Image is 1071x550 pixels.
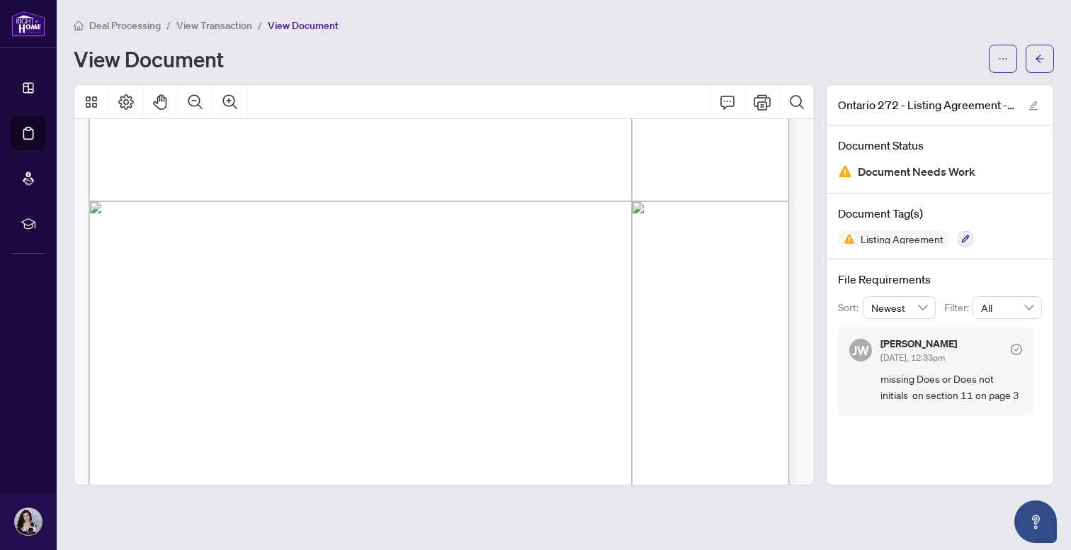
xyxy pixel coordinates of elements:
[858,162,975,181] span: Document Needs Work
[838,271,1042,288] h4: File Requirements
[852,340,869,360] span: JW
[15,508,42,535] img: Profile Icon
[89,19,161,32] span: Deal Processing
[1011,344,1022,355] span: check-circle
[838,164,852,179] img: Document Status
[268,19,339,32] span: View Document
[1028,101,1038,111] span: edit
[880,371,1022,404] span: missing Does or Does not initials on section 11 on page 3
[981,297,1033,318] span: All
[880,339,957,349] h5: [PERSON_NAME]
[838,205,1042,222] h4: Document Tag(s)
[944,300,973,315] p: Filter:
[74,21,84,30] span: home
[11,11,45,37] img: logo
[838,300,863,315] p: Sort:
[1014,500,1057,543] button: Open asap
[1035,54,1045,64] span: arrow-left
[258,17,262,33] li: /
[855,234,949,244] span: Listing Agreement
[880,352,945,363] span: [DATE], 12:33pm
[74,47,224,70] h1: View Document
[871,297,928,318] span: Newest
[176,19,252,32] span: View Transaction
[166,17,171,33] li: /
[998,54,1008,64] span: ellipsis
[838,230,855,247] img: Status Icon
[838,137,1042,154] h4: Document Status
[838,96,1015,113] span: Ontario 272 - Listing Agreement - Landlord Designated Representation Agreement Authority to Offer...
